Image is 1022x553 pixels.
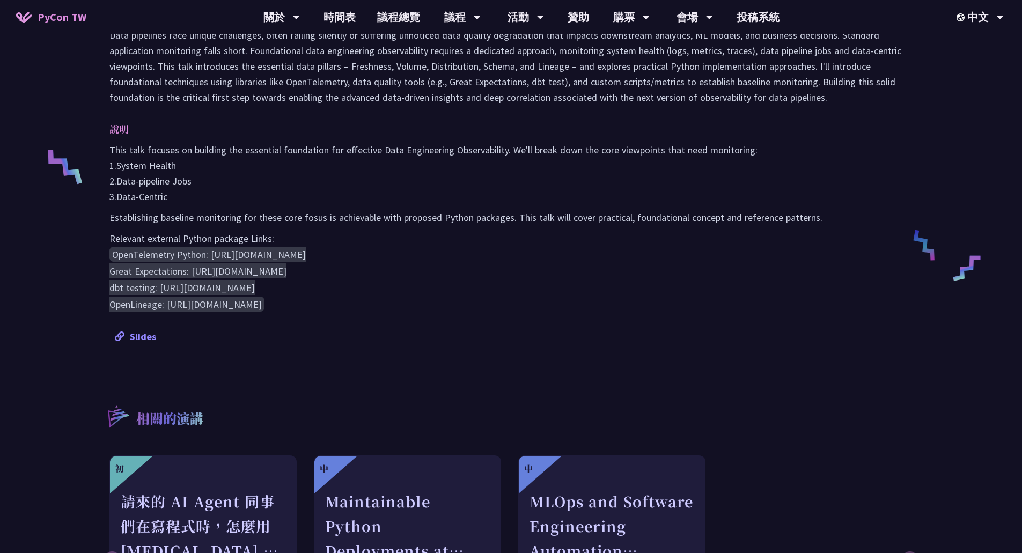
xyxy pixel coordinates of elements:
p: This talk focuses on building the essential foundation for effective Data Engineering Observabili... [109,142,913,204]
p: 相關的演講 [136,409,203,430]
div: 中 [320,462,328,475]
img: r3.8d01567.svg [92,390,144,442]
div: 中 [524,462,533,475]
img: Home icon of PyCon TW 2025 [16,12,32,23]
p: Data pipelines face unique challenges, often failing silently or suffering unnoticed data quality... [109,27,913,105]
span: PyCon TW [38,9,86,25]
p: Establishing baseline monitoring for these core fosus is achievable with proposed Python packages... [109,210,913,225]
code: OpenTelemetry Python: [URL][DOMAIN_NAME] Great Expectations: [URL][DOMAIN_NAME] dbt testing: [URL... [109,247,306,312]
img: Locale Icon [957,13,967,21]
p: Relevant external Python package Links: [109,231,913,246]
a: Slides [115,330,156,343]
div: 初 [115,462,124,475]
a: PyCon TW [5,4,97,31]
p: 說明 [109,121,891,137]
